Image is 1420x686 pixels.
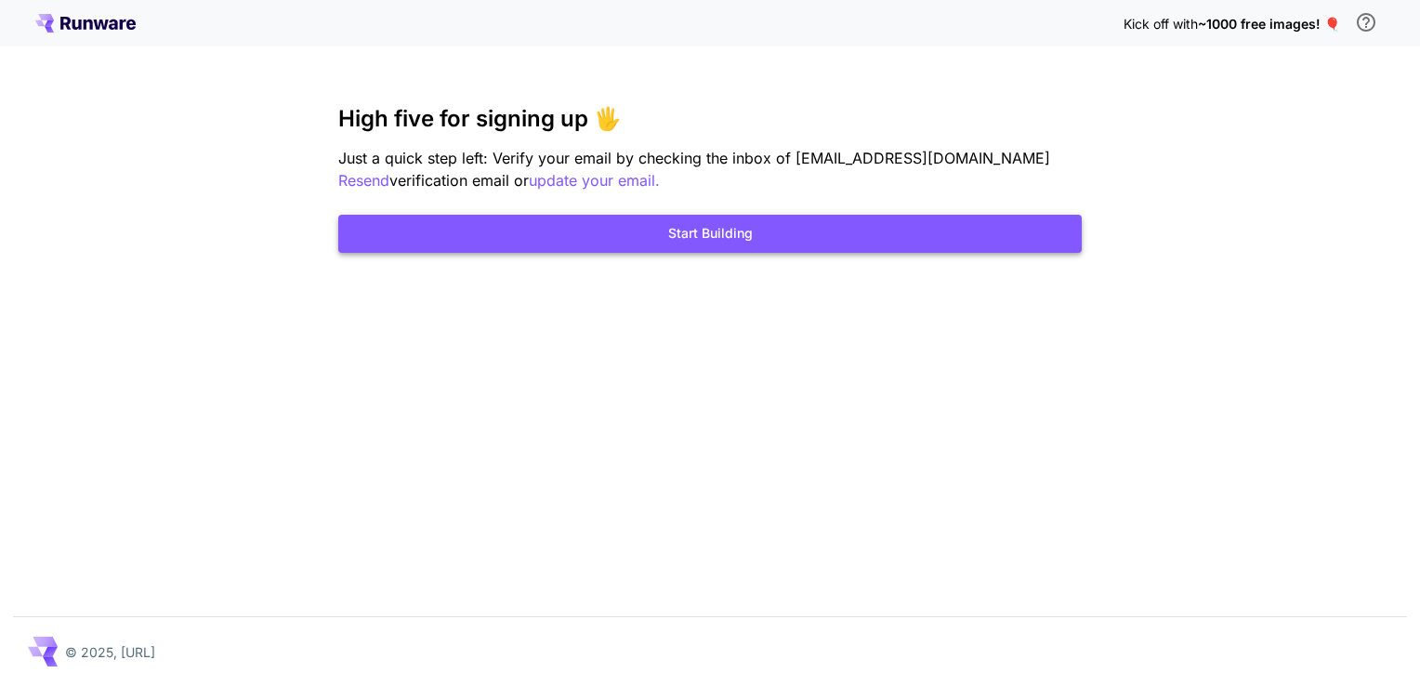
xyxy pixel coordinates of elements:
[389,171,529,190] span: verification email or
[529,169,660,192] button: update your email.
[65,642,155,662] p: © 2025, [URL]
[1124,16,1198,32] span: Kick off with
[338,169,389,192] button: Resend
[1198,16,1340,32] span: ~1000 free images! 🎈
[338,149,1050,167] span: Just a quick step left: Verify your email by checking the inbox of [EMAIL_ADDRESS][DOMAIN_NAME]
[1348,4,1385,41] button: In order to qualify for free credit, you need to sign up with a business email address and click ...
[338,215,1082,253] button: Start Building
[338,106,1082,132] h3: High five for signing up 🖐️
